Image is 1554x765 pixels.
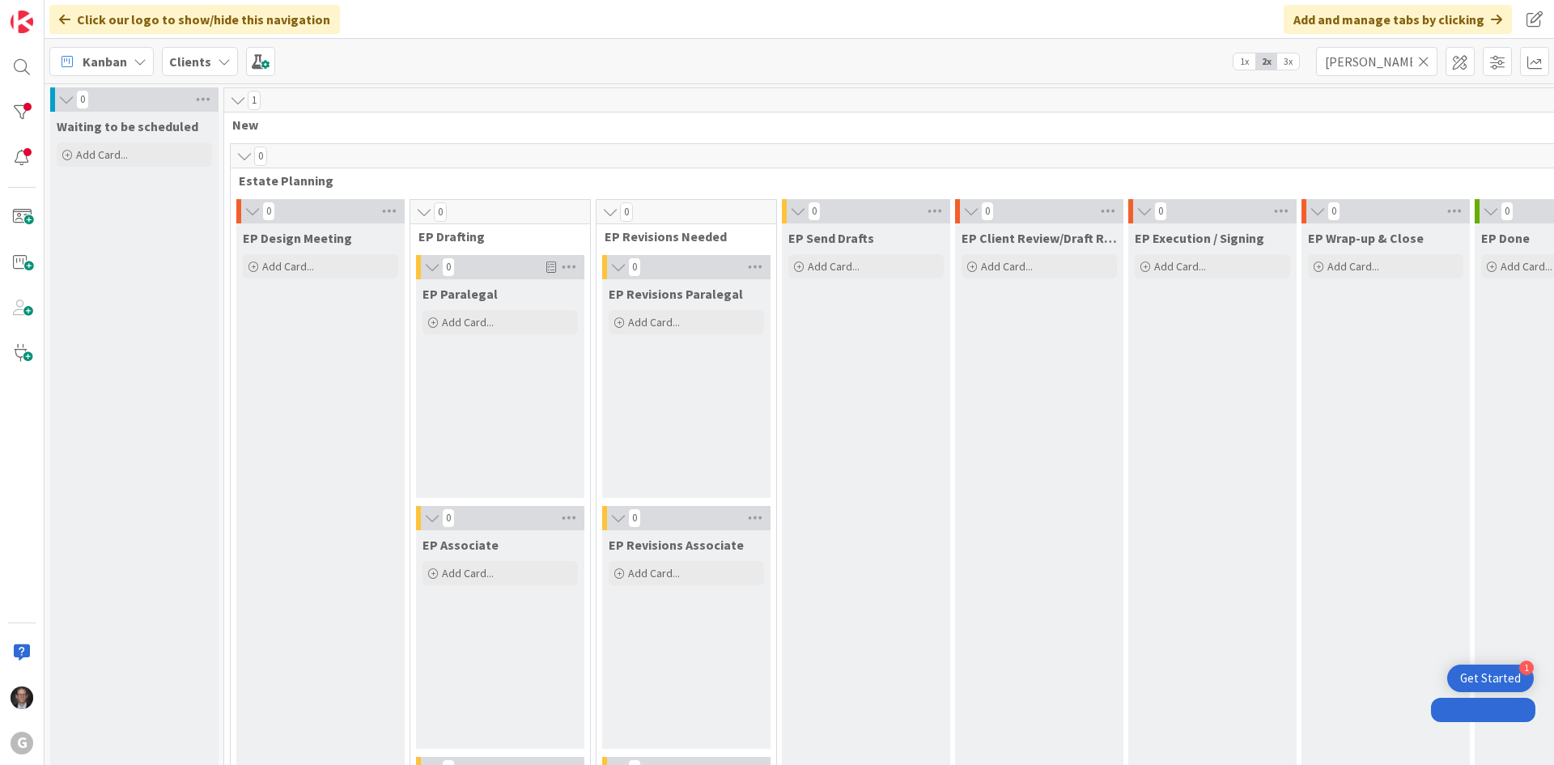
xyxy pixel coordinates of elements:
[1135,230,1264,246] span: EP Execution / Signing
[628,566,680,580] span: Add Card...
[1460,670,1521,686] div: Get Started
[808,202,821,221] span: 0
[418,228,570,244] span: EP Drafting
[262,202,275,221] span: 0
[422,537,499,553] span: EP Associate
[1233,53,1255,70] span: 1x
[628,315,680,329] span: Add Card...
[442,257,455,277] span: 0
[248,91,261,110] span: 1
[620,202,633,222] span: 0
[442,566,494,580] span: Add Card...
[1327,202,1340,221] span: 0
[1501,202,1514,221] span: 0
[1154,202,1167,221] span: 0
[788,230,874,246] span: EP Send Drafts
[1447,665,1534,692] div: Open Get Started checklist, remaining modules: 1
[609,286,743,302] span: EP Revisions Paralegal
[605,228,756,244] span: EP Revisions Needed
[243,230,352,246] span: EP Design Meeting
[1316,47,1437,76] input: Quick Filter...
[628,257,641,277] span: 0
[981,259,1033,274] span: Add Card...
[11,686,33,709] img: JT
[808,259,860,274] span: Add Card...
[49,5,340,34] div: Click our logo to show/hide this navigation
[422,286,498,302] span: EP Paralegal
[262,259,314,274] span: Add Card...
[1277,53,1299,70] span: 3x
[11,732,33,754] div: G
[1308,230,1424,246] span: EP Wrap-up & Close
[83,52,127,71] span: Kanban
[254,147,267,166] span: 0
[442,315,494,329] span: Add Card...
[1154,259,1206,274] span: Add Card...
[1327,259,1379,274] span: Add Card...
[1255,53,1277,70] span: 2x
[1284,5,1512,34] div: Add and manage tabs by clicking
[76,147,128,162] span: Add Card...
[76,90,89,109] span: 0
[11,11,33,33] img: Visit kanbanzone.com
[962,230,1117,246] span: EP Client Review/Draft Review Meeting
[434,202,447,222] span: 0
[169,53,211,70] b: Clients
[442,508,455,528] span: 0
[1501,259,1552,274] span: Add Card...
[57,118,198,134] span: Waiting to be scheduled
[1481,230,1530,246] span: EP Done
[609,537,744,553] span: EP Revisions Associate
[1519,661,1534,675] div: 1
[628,508,641,528] span: 0
[981,202,994,221] span: 0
